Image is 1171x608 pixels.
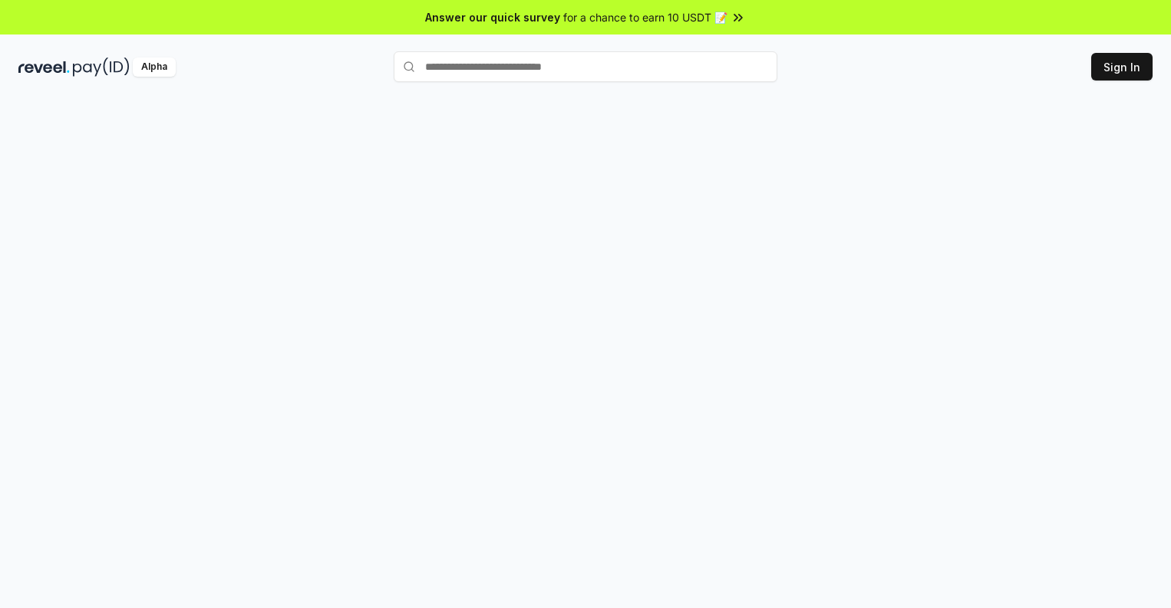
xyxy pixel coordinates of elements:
[133,58,176,77] div: Alpha
[563,9,727,25] span: for a chance to earn 10 USDT 📝
[18,58,70,77] img: reveel_dark
[73,58,130,77] img: pay_id
[1091,53,1153,81] button: Sign In
[425,9,560,25] span: Answer our quick survey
